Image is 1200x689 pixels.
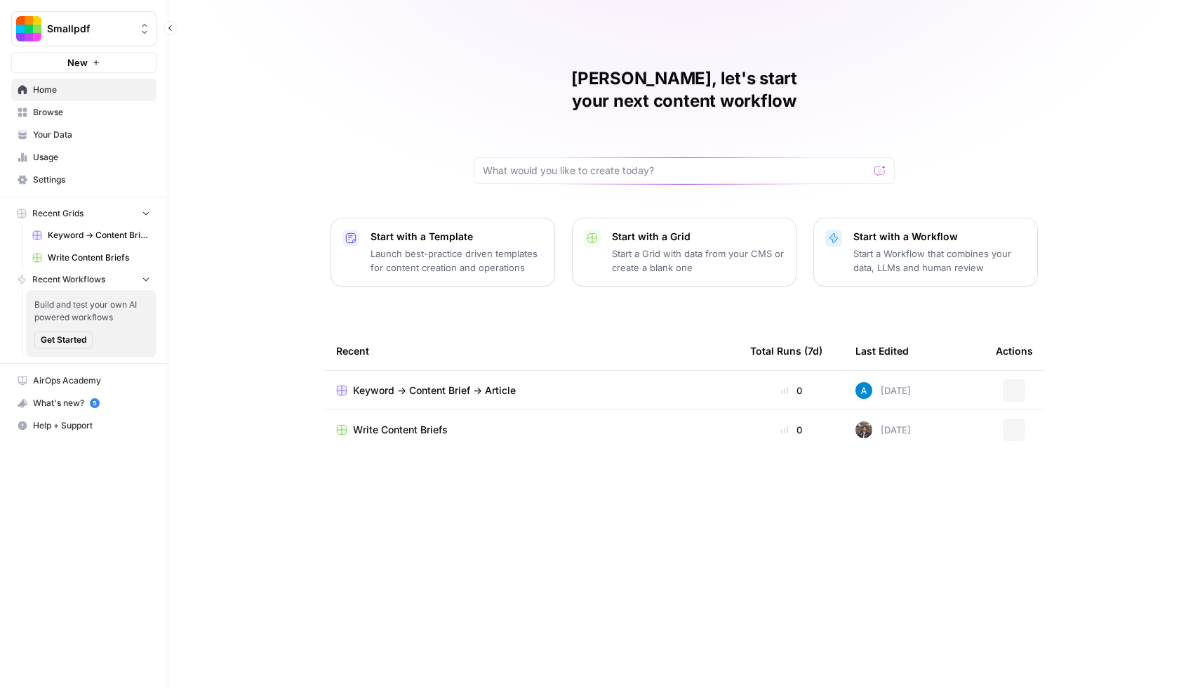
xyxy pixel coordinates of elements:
a: AirOps Academy [11,369,156,392]
span: Smallpdf [47,22,132,36]
a: Keyword -> Content Brief -> Article [336,383,728,398]
div: Last Edited [855,332,909,370]
button: Start with a GridStart a Grid with data from your CMS or create a blank one [572,218,796,287]
span: Help + Support [33,419,150,432]
a: Home [11,79,156,101]
p: Start with a Template [371,230,543,244]
h1: [PERSON_NAME], let's start your next content workflow [474,67,895,112]
a: Settings [11,169,156,191]
button: New [11,52,156,73]
span: Keyword -> Content Brief -> Article [353,383,516,398]
button: Start with a WorkflowStart a Workflow that combines your data, LLMs and human review [813,218,1038,287]
span: Keyword -> Content Brief -> Article [48,229,150,242]
button: Get Started [34,331,93,349]
a: Write Content Briefs [336,423,728,437]
span: Build and test your own AI powered workflows [34,298,148,324]
button: Recent Grids [11,203,156,224]
span: Home [33,84,150,96]
a: Usage [11,146,156,169]
span: New [67,55,88,70]
img: Smallpdf Logo [16,16,41,41]
div: Recent [336,332,728,370]
p: Start with a Grid [612,230,785,244]
img: yxnc04dkqktdkzli2cw8vvjrdmdz [855,421,872,438]
a: 5 [90,398,100,408]
button: Workspace: Smallpdf [11,11,156,46]
div: What's new? [12,393,156,414]
p: Launch best-practice driven templates for content creation and operations [371,247,543,275]
div: 0 [750,423,833,437]
a: Your Data [11,124,156,146]
button: Recent Workflows [11,269,156,290]
text: 5 [93,400,96,407]
a: Keyword -> Content Brief -> Article [26,224,156,247]
img: o3cqybgnmipr355j8nz4zpq1mc6x [855,382,872,399]
span: Write Content Briefs [353,423,448,437]
button: What's new? 5 [11,392,156,414]
div: [DATE] [855,382,911,399]
span: Browse [33,106,150,119]
div: Actions [996,332,1033,370]
span: Usage [33,151,150,164]
button: Start with a TemplateLaunch best-practice driven templates for content creation and operations [331,218,555,287]
button: Help + Support [11,414,156,437]
span: Your Data [33,129,150,141]
div: Total Runs (7d) [750,332,822,370]
span: Settings [33,173,150,186]
a: Browse [11,101,156,124]
input: What would you like to create today? [483,164,869,178]
a: Write Content Briefs [26,247,156,269]
div: [DATE] [855,421,911,438]
p: Start a Workflow that combines your data, LLMs and human review [853,247,1026,275]
span: Recent Workflows [32,273,105,286]
div: 0 [750,383,833,398]
span: Write Content Briefs [48,251,150,264]
span: AirOps Academy [33,374,150,387]
p: Start a Grid with data from your CMS or create a blank one [612,247,785,275]
p: Start with a Workflow [853,230,1026,244]
span: Recent Grids [32,207,84,220]
span: Get Started [41,334,86,346]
